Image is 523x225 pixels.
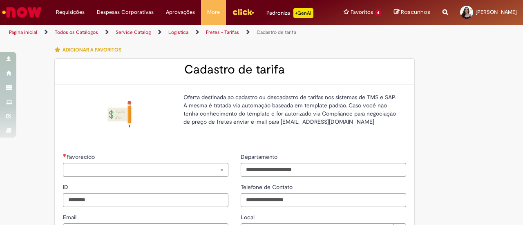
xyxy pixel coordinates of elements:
span: Despesas Corporativas [97,8,154,16]
span: Favoritos [351,8,373,16]
a: Limpar campo Favorecido [63,163,228,177]
a: Logistica [168,29,188,36]
input: ID [63,193,228,207]
input: Telefone de Contato [241,193,406,207]
span: Email [63,214,78,221]
a: Service Catalog [116,29,151,36]
span: Adicionar a Favoritos [63,47,121,53]
input: Departamento [241,163,406,177]
img: ServiceNow [1,4,43,20]
span: Telefone de Contato [241,183,294,191]
h2: Cadastro de tarifa [63,63,406,76]
span: ID [63,183,70,191]
img: Cadastro de tarifa [107,101,133,127]
div: Padroniza [266,8,313,18]
span: Aprovações [166,8,195,16]
span: Departamento [241,153,279,160]
button: Adicionar a Favoritos [54,41,126,58]
span: [PERSON_NAME] [476,9,517,16]
span: Requisições [56,8,85,16]
span: More [207,8,220,16]
span: Necessários - Favorecido [67,153,96,160]
span: Necessários [63,154,67,157]
a: Página inicial [9,29,37,36]
ul: Trilhas de página [6,25,342,40]
span: Rascunhos [401,8,430,16]
a: Todos os Catálogos [55,29,98,36]
img: click_logo_yellow_360x200.png [232,6,254,18]
a: Fretes - Tarifas [206,29,239,36]
p: Oferta destinada ao cadastro ou descadastro de tarifas nos sistemas de TMS e SAP. A mesma é trata... [183,93,400,126]
span: Local [241,214,256,221]
a: Cadastro de tarifa [257,29,296,36]
p: +GenAi [293,8,313,18]
span: 4 [375,9,382,16]
a: Rascunhos [394,9,430,16]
